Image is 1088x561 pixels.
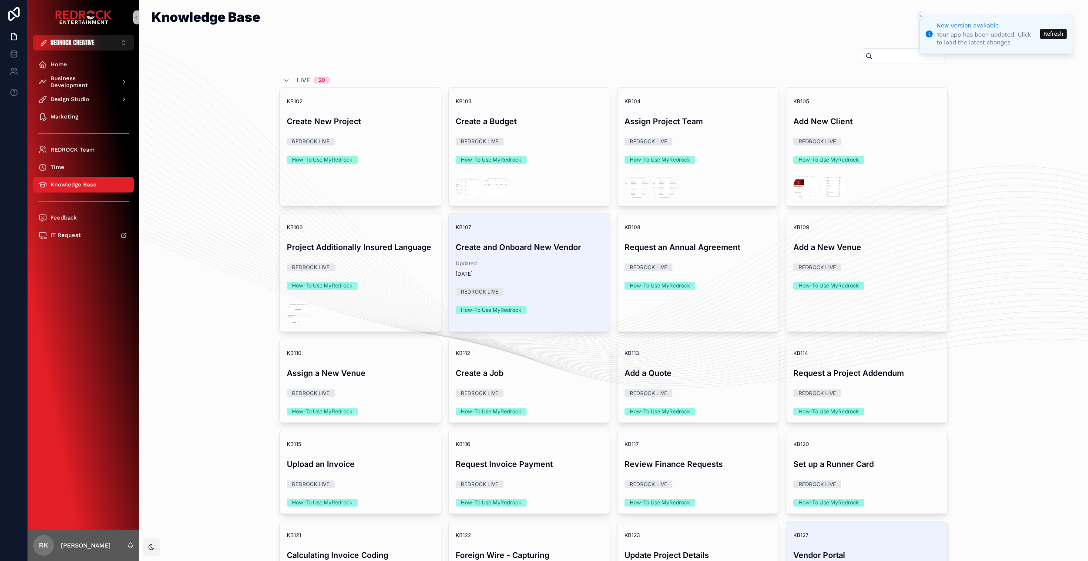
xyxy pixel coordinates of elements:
div: REDROCK LIVE [292,389,329,397]
a: KB103Create a BudgetREDROCK LIVEHow-To Use MyRedrock [448,87,610,206]
h4: Assign Project Team [625,115,772,127]
a: KB113Add a QuoteREDROCK LIVEHow-To Use MyRedrock [617,339,779,423]
span: Design Studio [50,96,89,103]
div: REDROCK LIVE [292,264,329,271]
h4: Request an Annual Agreement [625,241,772,253]
div: How-To Use MyRedrock [292,282,353,290]
span: Business Development [50,75,114,89]
a: Knowledge Base [33,177,134,193]
a: KB102Create New ProjectREDROCK LIVEHow-To Use MyRedrock [279,87,441,206]
span: KB120 [793,441,940,448]
button: Refresh [1040,29,1067,39]
div: How-To Use MyRedrock [461,499,521,507]
span: KB116 [456,441,603,448]
a: KB114Request a Project AddendumREDROCK LIVEHow-To Use MyRedrock [786,339,948,423]
span: KB109 [793,224,940,231]
h4: Assign a New Venue [287,367,434,379]
h4: Add New Client [793,115,940,127]
div: REDROCK LIVE [461,138,498,145]
a: Feedback [33,210,134,226]
span: REDROCK Team [50,146,94,153]
div: How-To Use MyRedrock [292,408,353,416]
span: KB117 [625,441,772,448]
span: KB110 [287,350,434,357]
h4: Calculating Invoice Coding [287,549,434,561]
a: Home [33,57,134,72]
span: KB123 [625,532,772,539]
div: REDROCK LIVE [292,480,329,488]
span: KB114 [793,350,940,357]
span: KB112 [456,350,603,357]
div: REDROCK LIVE [799,480,836,488]
div: REDROCK LIVE [630,480,667,488]
a: KB106Project Additionally Insured LanguageREDROCK LIVEHow-To Use MyRedrock [279,213,441,332]
a: Design Studio [33,91,134,107]
a: KB110Assign a New VenueREDROCK LIVEHow-To Use MyRedrock [279,339,441,423]
a: KB107Create and Onboard New VendorUpdated[DATE]REDROCK LIVEHow-To Use MyRedrock [448,213,610,332]
div: How-To Use MyRedrock [630,408,690,416]
h4: Request a Project Addendum [793,367,940,379]
a: KB108Request an Annual AgreementREDROCK LIVEHow-To Use MyRedrock [617,213,779,332]
span: KB103 [456,98,603,105]
a: Time [33,159,134,175]
div: REDROCK LIVE [799,138,836,145]
a: KB116Request Invoice PaymentREDROCK LIVEHow-To Use MyRedrock [448,430,610,514]
a: KB104Assign Project TeamREDROCK LIVEHow-To Use MyRedrock [617,87,779,206]
h4: Create New Project [287,115,434,127]
h1: Knowledge Base [151,10,260,24]
button: Close toast [917,11,925,20]
div: How-To Use MyRedrock [799,282,859,290]
div: How-To Use MyRedrock [799,408,859,416]
span: KB105 [793,98,940,105]
p: [DATE] [456,270,473,277]
span: KB108 [625,224,772,231]
h4: Upload an Invoice [287,458,434,470]
a: REDROCK Team [33,142,134,158]
div: How-To Use MyRedrock [630,282,690,290]
span: IT Request [50,232,81,239]
div: REDROCK LIVE [630,138,667,145]
a: KB115Upload an InvoiceREDROCK LIVEHow-To Use MyRedrock [279,430,441,514]
h4: Project Additionally Insured Language [287,241,434,253]
img: App logo [55,10,112,24]
div: How-To Use MyRedrock [630,499,690,507]
p: [PERSON_NAME] [61,541,111,550]
span: Updated [456,260,603,267]
div: REDROCK LIVE [461,480,498,488]
div: How-To Use MyRedrock [461,408,521,416]
h4: Review Finance Requests [625,458,772,470]
span: Time [50,164,64,171]
div: REDROCK LIVE [630,389,667,397]
div: REDROCK LIVE [461,288,498,296]
button: Select Button [33,35,134,51]
h4: Add a Quote [625,367,772,379]
a: Business Development [33,74,134,90]
div: How-To Use MyRedrock [799,156,859,164]
span: RK [39,540,48,551]
div: 20 [319,77,325,84]
div: How-To Use MyRedrock [292,156,353,164]
span: KB102 [287,98,434,105]
span: LIVE [297,76,310,84]
span: Knowledge Base [50,181,97,188]
span: KB104 [625,98,772,105]
div: How-To Use MyRedrock [292,499,353,507]
a: KB105Add New ClientREDROCK LIVEHow-To Use MyRedrock [786,87,948,206]
div: REDROCK LIVE [630,264,667,271]
div: How-To Use MyRedrock [461,156,521,164]
a: Marketing [33,109,134,125]
div: How-To Use MyRedrock [461,306,521,314]
div: How-To Use MyRedrock [630,156,690,164]
span: KB106 [287,224,434,231]
a: KB120Set up a Runner CardREDROCK LIVEHow-To Use MyRedrock [786,430,948,514]
span: KB122 [456,532,603,539]
a: KB112Create a JobREDROCK LIVEHow-To Use MyRedrock [448,339,610,423]
div: REDROCK LIVE [799,264,836,271]
div: New version available [937,21,1038,30]
div: REDROCK LIVE [292,138,329,145]
a: KB109Add a New VenueREDROCK LIVEHow-To Use MyRedrock [786,213,948,332]
span: REDROCK CREATIVE [50,38,94,47]
span: KB115 [287,441,434,448]
span: KB127 [793,532,940,539]
h4: Create a Job [456,367,603,379]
